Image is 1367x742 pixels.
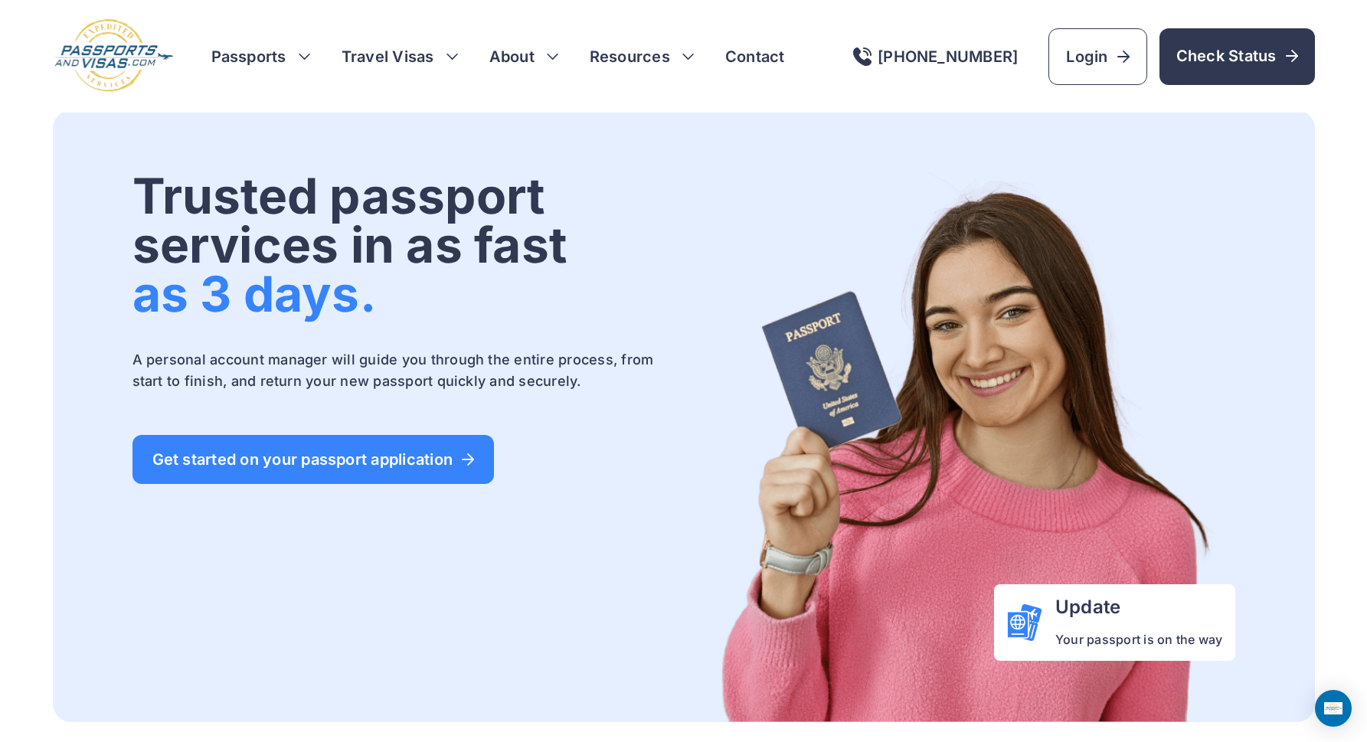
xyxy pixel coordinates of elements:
[132,172,681,319] h1: Trusted passport services in as fast
[132,264,376,323] span: as 3 days.
[1055,597,1222,618] h4: Update
[152,452,475,467] span: Get started on your passport application
[1066,46,1129,67] span: Login
[1176,45,1298,67] span: Check Status
[211,46,311,67] h3: Passports
[132,349,681,392] p: A personal account manager will guide you through the entire process, from start to finish, and r...
[1315,690,1352,727] div: Open Intercom Messenger
[53,18,175,94] img: Logo
[132,435,495,484] a: Get started on your passport application
[853,47,1018,66] a: [PHONE_NUMBER]
[1159,28,1315,85] a: Check Status
[590,46,695,67] h3: Resources
[687,172,1235,722] img: Passports and Visas.com
[489,46,535,67] a: About
[725,46,785,67] a: Contact
[342,46,459,67] h3: Travel Visas
[1048,28,1146,85] a: Login
[1055,630,1222,649] p: Your passport is on the way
